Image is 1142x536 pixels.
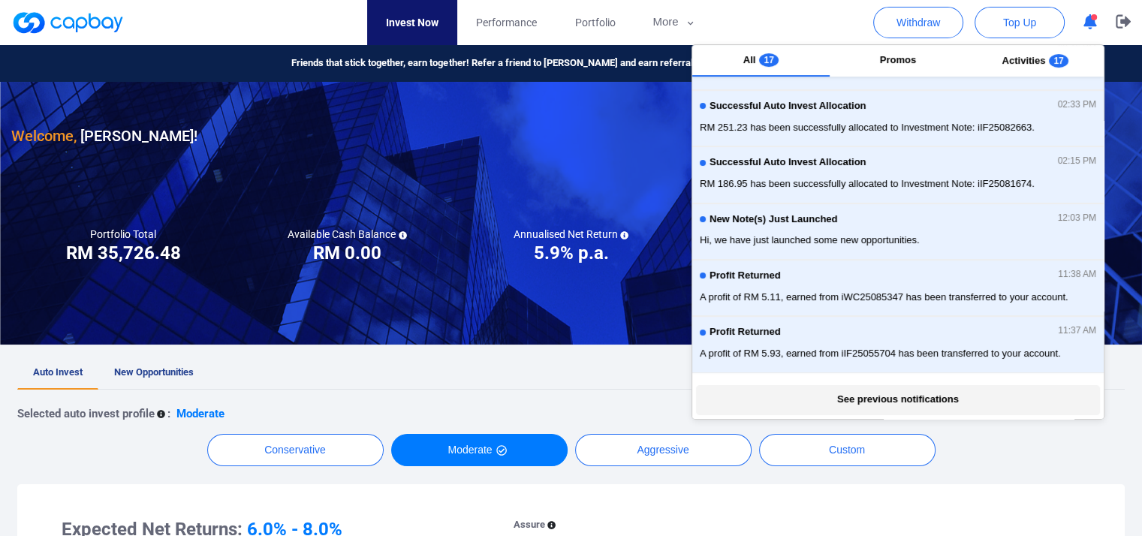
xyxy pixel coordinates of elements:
button: Successful Auto Invest Allocation02:15 PMRM 186.95 has been successfully allocated to Investment ... [692,146,1104,203]
button: New Note(s) Just Launched12:03 PMHi, we have just launched some new opportunities. [692,203,1104,260]
span: Activities [1002,55,1046,66]
p: Moderate [176,405,224,423]
span: Promos [880,54,916,65]
span: New Note(s) Just Launched [710,214,837,225]
span: 02:33 PM [1058,100,1096,110]
button: All17 [692,45,830,77]
span: RM 251.23 has been successfully allocated to Investment Note: iIF25082663. [700,120,1096,135]
span: 17 [1049,54,1068,68]
button: Moderate [391,434,568,466]
h5: Available Cash Balance [288,227,407,241]
span: All [743,54,756,65]
span: Portfolio [574,14,615,31]
h5: Portfolio Total [90,227,156,241]
span: New Opportunities [114,366,194,378]
button: Conservative [207,434,384,466]
span: 11:37 AM [1058,326,1096,336]
span: Profit Returned [710,270,781,282]
span: Top Up [1003,15,1036,30]
span: Successful Auto Invest Allocation [710,157,866,168]
span: Performance [476,14,537,31]
span: RM 186.95 has been successfully allocated to Investment Note: iIF25081674. [700,176,1096,191]
h3: [PERSON_NAME] ! [11,124,197,148]
span: 11:38 AM [1058,270,1096,280]
span: Successful Auto Invest Allocation [710,101,866,112]
span: 12:03 PM [1058,213,1096,224]
button: See previous notifications [696,385,1099,415]
button: Aggressive [575,434,752,466]
span: Friends that stick together, earn together! Refer a friend to [PERSON_NAME] and earn referral rew... [291,56,754,71]
span: Profit Returned [710,327,781,338]
button: Activities17 [966,45,1104,77]
span: Hi, we have just launched some new opportunities. [700,233,1096,248]
p: Selected auto invest profile [17,405,155,423]
span: 17 [759,53,778,67]
button: Custom [759,434,936,466]
h3: RM 0.00 [313,241,381,265]
span: 02:15 PM [1058,156,1096,167]
span: Welcome, [11,127,77,145]
h5: Annualised Net Return [513,227,628,241]
p: : [167,405,170,423]
button: Withdraw [873,7,963,38]
h3: 5.9% p.a. [533,241,608,265]
button: Top Up [975,7,1065,38]
span: A profit of RM 5.11, earned from iWC25085347 has been transferred to your account. [700,290,1096,305]
button: Profit Returned11:38 AMA profit of RM 5.11, earned from iWC25085347 has been transferred to your ... [692,260,1104,316]
span: A profit of RM 5.93, earned from iIF25055704 has been transferred to your account. [700,346,1096,361]
button: Profit Returned11:37 AMA profit of RM 5.93, earned from iIF25055704 has been transferred to your ... [692,316,1104,372]
button: Successful Auto Invest Allocation02:33 PMRM 251.23 has been successfully allocated to Investment ... [692,90,1104,146]
span: Auto Invest [33,366,83,378]
h3: RM 35,726.48 [66,241,181,265]
p: Assure [514,517,545,533]
button: Promos [830,45,967,77]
